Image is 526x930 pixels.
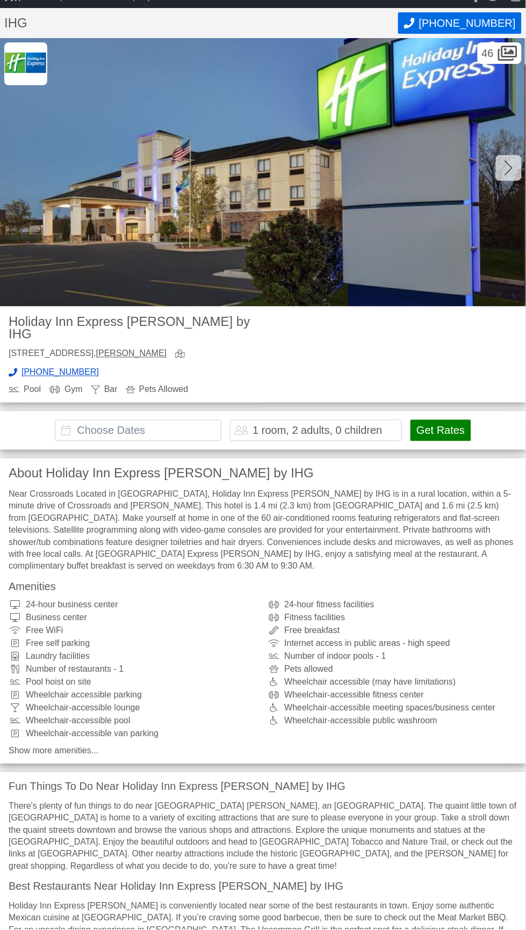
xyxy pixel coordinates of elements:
div: Pets allowed [268,665,518,674]
div: Business center [9,614,259,622]
div: Wheelchair-accessible van parking [9,730,259,738]
p: There's plenty of fun things to do near [GEOGRAPHIC_DATA] [PERSON_NAME], an [GEOGRAPHIC_DATA]. Th... [9,801,517,873]
div: 24-hour business center [9,601,259,609]
div: Wheelchair accessible parking [9,691,259,700]
div: Internet access in public areas - high speed [268,640,518,648]
span: [PHONE_NUMBER] [419,17,516,30]
span: [PHONE_NUMBER] [21,368,99,377]
div: Pool hoist on site [9,678,259,687]
div: 1 room, 2 adults, 0 children [253,425,382,436]
div: Fitness facilities [268,614,518,622]
h2: Holiday Inn Express [PERSON_NAME] by IHG [9,315,255,341]
h3: About Holiday Inn Express [PERSON_NAME] by IHG [9,467,517,480]
div: Free breakfast [268,627,518,635]
div: 46 [478,42,522,64]
div: Pets Allowed [126,386,189,394]
img: IHG [4,42,47,85]
input: Choose Dates [55,420,221,441]
button: Get Rates [410,420,471,441]
button: Call [398,12,522,34]
div: 24-hour fitness facilities [268,601,518,609]
a: [PERSON_NAME] [96,349,167,358]
h3: Amenities [9,582,517,592]
a: view map [175,350,189,360]
div: Number of restaurants - 1 [9,665,259,674]
div: [STREET_ADDRESS], [9,350,167,360]
div: Bar [91,386,118,394]
div: Wheelchair-accessible pool [9,717,259,725]
div: Pool [9,386,41,394]
h3: Best Restaurants Near Holiday Inn Express [PERSON_NAME] by IHG [9,881,517,892]
div: Wheelchair accessible (may have limitations) [268,678,518,687]
div: Free self parking [9,640,259,648]
h3: Fun Things To Do Near Holiday Inn Express [PERSON_NAME] by IHG [9,781,517,792]
div: Wheelchair-accessible public washroom [268,717,518,725]
div: Gym [49,386,83,394]
div: Number of indoor pools - 1 [268,652,518,661]
a: Show more amenities... [9,747,517,755]
div: Laundry facilities [9,652,259,661]
div: Wheelchair-accessible meeting spaces/business center [268,704,518,713]
div: Wheelchair-accessible fitness center [268,691,518,700]
div: Wheelchair-accessible lounge [9,704,259,713]
div: Near Crossroads Located in [GEOGRAPHIC_DATA], Holiday Inn Express [PERSON_NAME] by IHG is in a ru... [9,489,517,573]
h1: IHG [4,17,398,30]
div: Free WiFi [9,627,259,635]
